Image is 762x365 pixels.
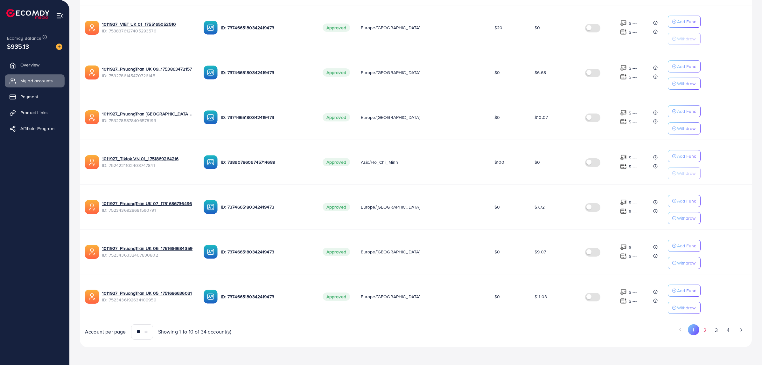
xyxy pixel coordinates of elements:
[102,297,193,303] span: ID: 7523436192634109959
[629,28,637,36] p: $ ---
[20,93,38,100] span: Payment
[620,73,627,80] img: top-up amount
[620,289,627,295] img: top-up amount
[5,122,65,135] a: Affiliate Program
[85,290,99,304] img: ic-ads-acc.e4c84228.svg
[677,125,696,132] p: Withdraw
[361,24,420,31] span: Europe/[GEOGRAPHIC_DATA]
[221,248,312,256] p: ID: 7374665180342419473
[204,155,218,169] img: ic-ba-acc.ded83a64.svg
[668,60,701,72] button: Add Fund
[722,324,734,336] button: Go to page 4
[102,200,193,213] div: <span class='underline'>1011927_PhuongTran UK 07_1751686736496</span></br>7523436928681590791
[361,69,420,76] span: Europe/[GEOGRAPHIC_DATA]
[620,118,627,125] img: top-up amount
[85,245,99,259] img: ic-ads-acc.e4c84228.svg
[20,125,54,132] span: Affiliate Program
[668,78,701,90] button: Withdraw
[668,240,701,252] button: Add Fund
[85,21,99,35] img: ic-ads-acc.e4c84228.svg
[677,304,696,312] p: Withdraw
[361,114,420,121] span: Europe/[GEOGRAPHIC_DATA]
[361,204,420,210] span: Europe/[GEOGRAPHIC_DATA]
[629,109,637,117] p: $ ---
[494,249,500,255] span: $0
[221,158,312,166] p: ID: 7389078606745714689
[102,245,192,251] a: 1011927_PhuongTran UK 06_1751686684359
[711,324,722,336] button: Go to page 3
[629,118,637,126] p: $ ---
[20,62,39,68] span: Overview
[677,169,696,177] p: Withdraw
[323,113,350,121] span: Approved
[668,212,701,224] button: Withdraw
[677,214,696,222] p: Withdraw
[6,9,49,19] img: logo
[677,80,696,87] p: Withdraw
[323,158,350,166] span: Approved
[102,111,193,124] div: <span class='underline'>1011927_PhuongTran UK 08_1753863400059</span></br>7532785878406578193
[102,72,193,79] span: ID: 7532786145470726145
[620,29,627,35] img: top-up amount
[221,69,312,76] p: ID: 7374665180342419473
[677,107,696,115] p: Add Fund
[494,24,502,31] span: $20
[668,122,701,134] button: Withdraw
[668,150,701,162] button: Add Fund
[629,297,637,305] p: $ ---
[677,197,696,205] p: Add Fund
[629,19,637,27] p: $ ---
[668,302,701,314] button: Withdraw
[102,28,193,34] span: ID: 7538376127405293576
[323,203,350,211] span: Approved
[102,200,192,207] a: 1011927_PhuongTran UK 07_1751686736496
[535,114,548,121] span: $10.07
[361,293,420,300] span: Europe/[GEOGRAPHIC_DATA]
[668,105,701,117] button: Add Fund
[323,68,350,77] span: Approved
[102,155,193,169] div: <span class='underline'>1011927_Tiktok VN 01_1751869264216</span></br>7524221102403747841
[158,328,231,335] span: Showing 1 To 10 of 34 account(s)
[102,21,176,27] a: 1011927_VIET UK 01_1755165052510
[323,24,350,32] span: Approved
[735,336,757,360] iframe: Chat
[535,69,546,76] span: $6.68
[204,200,218,214] img: ic-ba-acc.ded83a64.svg
[629,73,637,81] p: $ ---
[535,204,545,210] span: $7.72
[668,285,701,297] button: Add Fund
[677,242,696,250] p: Add Fund
[5,106,65,119] a: Product Links
[668,195,701,207] button: Add Fund
[102,245,193,258] div: <span class='underline'>1011927_PhuongTran UK 06_1751686684359</span></br>7523436332467830802
[677,152,696,160] p: Add Fund
[221,24,312,31] p: ID: 7374665180342419473
[102,117,193,124] span: ID: 7532785878406578193
[629,252,637,260] p: $ ---
[668,33,701,45] button: Withdraw
[535,293,547,300] span: $11.03
[668,257,701,269] button: Withdraw
[629,288,637,296] p: $ ---
[620,154,627,161] img: top-up amount
[620,163,627,170] img: top-up amount
[677,35,696,43] p: Withdraw
[629,208,637,215] p: $ ---
[204,245,218,259] img: ic-ba-acc.ded83a64.svg
[323,248,350,256] span: Approved
[361,249,420,255] span: Europe/[GEOGRAPHIC_DATA]
[85,328,126,335] span: Account per page
[102,252,193,258] span: ID: 7523436332467830802
[668,167,701,179] button: Withdraw
[494,204,500,210] span: $0
[85,200,99,214] img: ic-ads-acc.e4c84228.svg
[535,159,540,165] span: $0
[677,287,696,294] p: Add Fund
[102,207,193,213] span: ID: 7523436928681590791
[736,324,747,335] button: Go to next page
[677,63,696,70] p: Add Fund
[629,163,637,170] p: $ ---
[535,249,546,255] span: $9.07
[629,244,637,251] p: $ ---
